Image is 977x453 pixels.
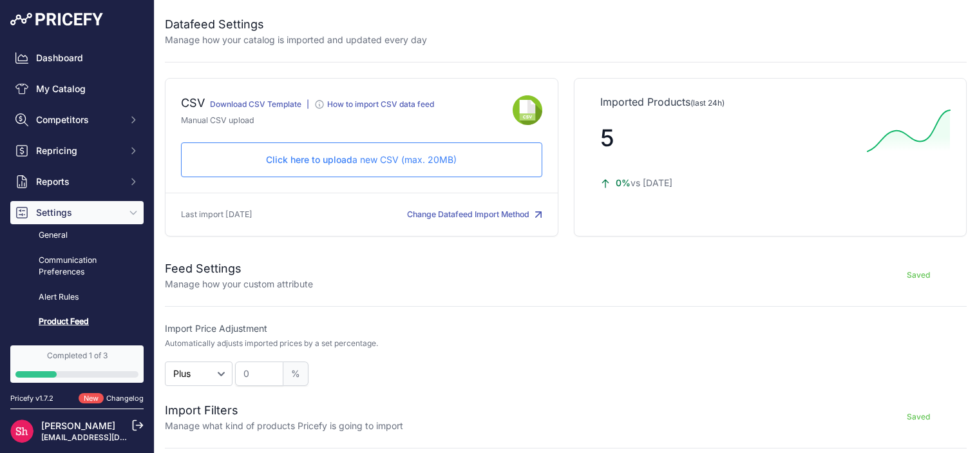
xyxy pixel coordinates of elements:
[10,249,144,284] a: Communication Preferences
[41,432,176,442] a: [EMAIL_ADDRESS][DOMAIN_NAME]
[36,144,120,157] span: Repricing
[10,13,103,26] img: Pricefy Logo
[10,286,144,309] a: Alert Rules
[36,113,120,126] span: Competitors
[181,115,513,127] p: Manual CSV upload
[600,177,857,189] p: vs [DATE]
[10,77,144,101] a: My Catalog
[165,401,403,419] h2: Import Filters
[165,338,378,349] p: Automatically adjusts imported prices by a set percentage.
[10,336,144,358] a: API Keys
[235,361,283,386] input: 22
[41,420,115,431] a: [PERSON_NAME]
[600,124,614,152] span: 5
[307,99,309,115] div: |
[181,94,205,115] div: CSV
[407,209,542,221] button: Change Datafeed Import Method
[165,15,427,34] h2: Datafeed Settings
[600,94,941,110] p: Imported Products
[327,99,434,110] div: How to import CSV data feed
[15,351,138,361] div: Completed 1 of 3
[165,322,562,335] label: Import Price Adjustment
[165,260,313,278] h2: Feed Settings
[10,46,144,70] a: Dashboard
[10,345,144,383] a: Completed 1 of 3
[10,393,53,404] div: Pricefy v1.7.2
[10,201,144,224] button: Settings
[165,34,427,46] p: Manage how your catalog is imported and updated every day
[10,108,144,131] button: Competitors
[106,394,144,403] a: Changelog
[36,175,120,188] span: Reports
[870,265,967,285] button: Saved
[10,224,144,247] a: General
[210,99,301,109] a: Download CSV Template
[165,278,313,291] p: Manage how your custom attribute
[314,102,434,111] a: How to import CSV data feed
[10,311,144,333] a: Product Feed
[616,177,631,188] span: 0%
[10,170,144,193] button: Reports
[266,154,352,165] span: Click here to upload
[192,153,531,166] p: a new CSV (max. 20MB)
[36,206,120,219] span: Settings
[870,407,967,427] button: Saved
[10,139,144,162] button: Repricing
[283,361,308,386] span: %
[165,419,403,432] p: Manage what kind of products Pricefy is going to import
[79,393,104,404] span: New
[690,98,725,108] span: (last 24h)
[181,209,252,221] p: Last import [DATE]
